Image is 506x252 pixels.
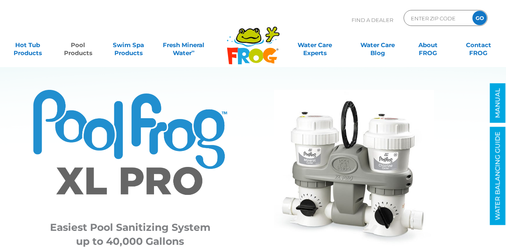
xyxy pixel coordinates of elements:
[408,37,448,53] a: AboutFROG
[472,11,487,25] input: GO
[109,37,148,53] a: Swim SpaProducts
[159,37,208,53] a: Fresh MineralWater∞
[459,37,498,53] a: ContactFROG
[222,16,284,65] img: Frog Products Logo
[43,220,217,248] h3: Easiest Pool Sanitizing System up to 40,000 Gallons
[33,90,227,206] img: Product Logo
[8,37,47,53] a: Hot TubProducts
[192,48,195,54] sup: ∞
[490,127,506,225] a: WATER BALANCING GUIDE
[283,37,347,53] a: Water CareExperts
[490,83,506,123] a: MANUAL
[352,10,393,30] p: Find A Dealer
[358,37,397,53] a: Water CareBlog
[58,37,98,53] a: PoolProducts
